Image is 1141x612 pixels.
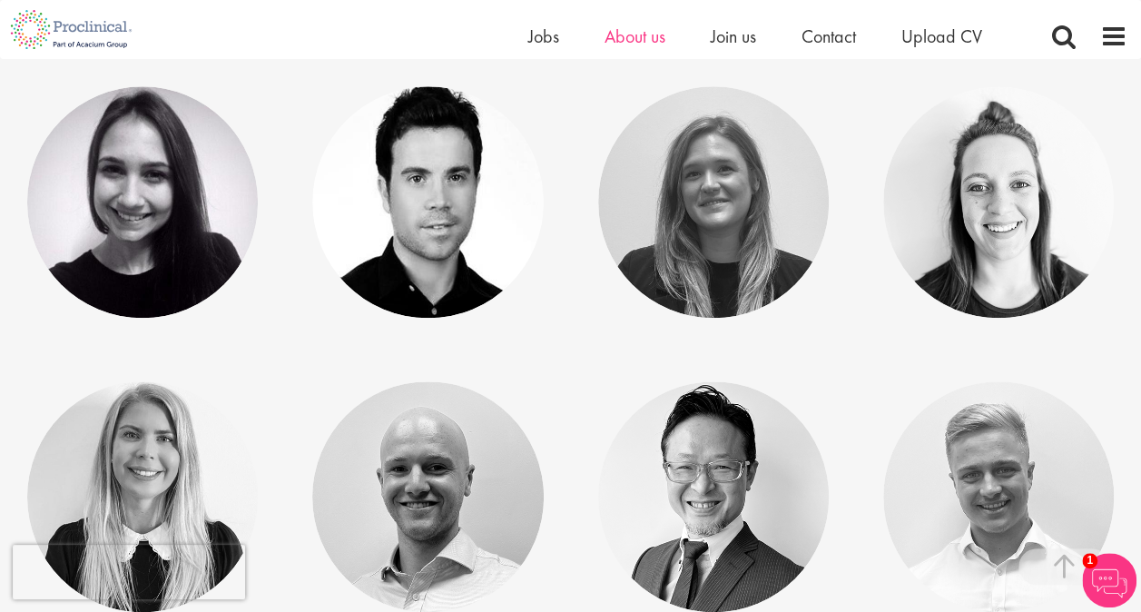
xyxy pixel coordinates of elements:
[1082,553,1136,607] img: Chatbot
[13,545,245,599] iframe: reCAPTCHA
[802,25,856,48] a: Contact
[605,25,665,48] a: About us
[711,25,756,48] a: Join us
[901,25,982,48] a: Upload CV
[1082,553,1097,568] span: 1
[528,25,559,48] a: Jobs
